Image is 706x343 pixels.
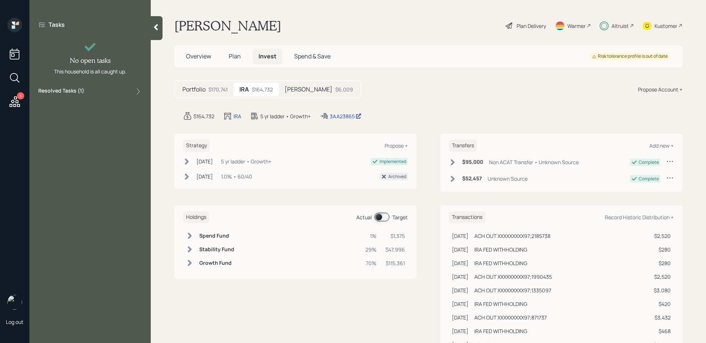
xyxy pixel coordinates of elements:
div: IRA [233,112,241,120]
div: [DATE] [452,286,468,294]
div: $164,732 [252,86,273,93]
div: ACH OUT XXXXXXXXX97;1990435 [474,273,552,281]
div: Target [392,213,408,221]
span: Overview [186,52,211,60]
h6: Holdings [183,211,209,223]
div: 3AA23865 [330,112,361,120]
div: IRA FED WITHHOLDING [474,259,527,267]
div: Propose + [385,142,408,149]
div: [DATE] [452,259,468,267]
div: ACH OUT XXXXXXXXX97;871737 [474,314,547,321]
span: Invest [258,52,277,60]
div: 29% [366,246,377,253]
div: IRA FED WITHHOLDING [474,300,527,308]
div: [DATE] [452,300,468,308]
div: Implemented [379,158,406,165]
div: $3,080 [653,286,671,294]
div: Complete [639,176,659,182]
h6: Spend Fund [199,233,234,239]
h1: [PERSON_NAME] [174,18,281,34]
div: Risk tolerance profile is out of date [592,53,668,59]
h6: Growth Fund [199,260,234,266]
span: Spend & Save [294,52,331,60]
div: $47,996 [385,246,405,253]
h6: $95,000 [462,159,483,165]
div: [DATE] [196,173,213,180]
div: Add new + [649,142,674,149]
div: $170,741 [208,86,228,93]
h5: Portfolio [182,86,206,93]
div: $2,520 [653,232,671,240]
span: Plan [229,52,241,60]
div: $2,520 [653,273,671,281]
div: [DATE] [452,327,468,335]
div: 5 yr ladder • Growth+ [260,112,311,120]
div: 70% [366,259,377,267]
div: Kustomer [655,22,677,30]
h6: Transfers [449,140,477,152]
div: This household is all caught up. [54,68,126,75]
h6: Stability Fund [199,246,234,253]
div: Log out [6,318,24,325]
div: Warmer [567,22,586,30]
div: [DATE] [452,246,468,253]
h6: Strategy [183,140,210,152]
div: $6,009 [335,86,353,93]
div: Propose Account + [638,86,682,93]
div: $420 [653,300,671,308]
div: 1% [366,232,377,240]
h4: No open tasks [70,57,111,65]
div: Complete [639,159,659,166]
img: sami-boghos-headshot.png [7,295,22,310]
div: Actual [356,213,372,221]
div: 5 yr ladder • Growth+ [221,158,271,165]
div: [DATE] [196,158,213,165]
h6: $52,457 [462,176,482,182]
div: $280 [653,259,671,267]
div: $1,375 [385,232,405,240]
div: [DATE] [452,314,468,321]
div: Non ACAT Transfer • Unknown Source [489,158,579,166]
h5: [PERSON_NAME] [285,86,332,93]
div: $468 [653,327,671,335]
div: [DATE] [452,273,468,281]
label: Resolved Tasks ( 1 ) [38,87,84,96]
h5: IRA [239,86,249,93]
div: ACH OUT XXXXXXXXX97;2185738 [474,232,550,240]
div: 3 [17,92,24,100]
h6: Transactions [449,211,485,223]
div: Record Historic Distribution + [605,214,674,221]
div: IRA FED WITHHOLDING [474,327,527,335]
div: $280 [653,246,671,253]
div: Altruist [611,22,629,30]
div: ACH OUT XXXXXXXXX97;1335097 [474,286,551,294]
div: Unknown Source [488,175,528,183]
label: Tasks [49,21,65,29]
div: $164,732 [193,112,214,120]
div: Archived [388,173,406,180]
div: $115,361 [385,259,405,267]
div: $3,432 [653,314,671,321]
div: [DATE] [452,232,468,240]
div: 1.0% • 60/40 [221,173,252,180]
div: IRA FED WITHHOLDING [474,246,527,253]
div: Plan Delivery [517,22,546,30]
